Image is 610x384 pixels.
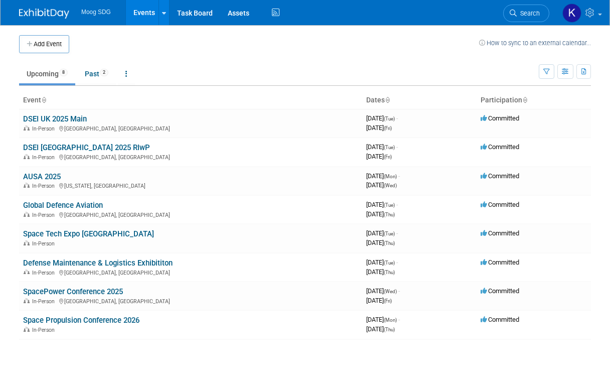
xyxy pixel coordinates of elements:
[23,229,154,238] a: Space Tech Expo [GEOGRAPHIC_DATA]
[32,125,58,132] span: In-Person
[522,96,527,104] a: Sort by Participation Type
[385,96,390,104] a: Sort by Start Date
[24,154,30,159] img: In-Person Event
[366,181,397,189] span: [DATE]
[23,210,358,218] div: [GEOGRAPHIC_DATA], [GEOGRAPHIC_DATA]
[366,287,400,295] span: [DATE]
[396,143,398,151] span: -
[517,10,540,17] span: Search
[23,287,123,296] a: SpacePower Conference 2025
[366,268,395,276] span: [DATE]
[32,212,58,218] span: In-Person
[366,172,400,180] span: [DATE]
[32,240,58,247] span: In-Person
[481,229,519,237] span: Committed
[24,183,30,188] img: In-Person Event
[384,116,395,121] span: (Tue)
[23,297,358,305] div: [GEOGRAPHIC_DATA], [GEOGRAPHIC_DATA]
[32,298,58,305] span: In-Person
[32,270,58,276] span: In-Person
[23,124,358,132] div: [GEOGRAPHIC_DATA], [GEOGRAPHIC_DATA]
[384,174,397,179] span: (Mon)
[32,327,58,333] span: In-Person
[366,143,398,151] span: [DATE]
[19,35,69,53] button: Add Event
[19,64,75,83] a: Upcoming8
[32,154,58,161] span: In-Person
[384,317,397,323] span: (Mon)
[481,143,519,151] span: Committed
[366,239,395,246] span: [DATE]
[481,172,519,180] span: Committed
[366,259,398,266] span: [DATE]
[384,183,397,188] span: (Wed)
[32,183,58,189] span: In-Person
[366,316,400,323] span: [DATE]
[24,298,30,303] img: In-Person Event
[23,259,173,268] a: Defense Maintenance & Logistics Exhibititon
[396,259,398,266] span: -
[481,259,519,266] span: Committed
[77,64,116,83] a: Past2
[366,229,398,237] span: [DATE]
[24,240,30,245] img: In-Person Event
[23,172,61,181] a: AUSA 2025
[398,287,400,295] span: -
[41,96,46,104] a: Sort by Event Name
[23,114,87,123] a: DSEI UK 2025 Main
[384,298,392,304] span: (Fri)
[366,297,392,304] span: [DATE]
[384,327,395,332] span: (Thu)
[366,114,398,122] span: [DATE]
[24,212,30,217] img: In-Person Event
[23,316,139,325] a: Space Propulsion Conference 2026
[23,143,150,152] a: DSEI [GEOGRAPHIC_DATA] 2025 RIwP
[19,9,69,19] img: ExhibitDay
[477,92,591,109] th: Participation
[24,270,30,275] img: In-Person Event
[384,154,392,160] span: (Fri)
[481,201,519,208] span: Committed
[479,39,591,47] a: How to sync to an external calendar...
[23,181,358,189] div: [US_STATE], [GEOGRAPHIC_DATA]
[481,114,519,122] span: Committed
[503,5,549,22] a: Search
[384,270,395,275] span: (Thu)
[59,69,68,76] span: 8
[23,153,358,161] div: [GEOGRAPHIC_DATA], [GEOGRAPHIC_DATA]
[19,92,362,109] th: Event
[398,172,400,180] span: -
[384,240,395,246] span: (Thu)
[23,201,103,210] a: Global Defence Aviation
[396,229,398,237] span: -
[24,125,30,131] img: In-Person Event
[481,316,519,323] span: Committed
[384,231,395,236] span: (Tue)
[384,125,392,131] span: (Fri)
[384,145,395,150] span: (Tue)
[366,153,392,160] span: [DATE]
[384,212,395,217] span: (Thu)
[384,260,395,266] span: (Tue)
[384,289,397,294] span: (Wed)
[396,114,398,122] span: -
[396,201,398,208] span: -
[384,202,395,208] span: (Tue)
[398,316,400,323] span: -
[366,201,398,208] span: [DATE]
[81,9,111,16] span: Moog SDG
[24,327,30,332] img: In-Person Event
[481,287,519,295] span: Committed
[366,124,392,132] span: [DATE]
[362,92,477,109] th: Dates
[23,268,358,276] div: [GEOGRAPHIC_DATA], [GEOGRAPHIC_DATA]
[100,69,108,76] span: 2
[562,4,581,23] img: Katie Gibas
[366,210,395,218] span: [DATE]
[366,325,395,333] span: [DATE]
